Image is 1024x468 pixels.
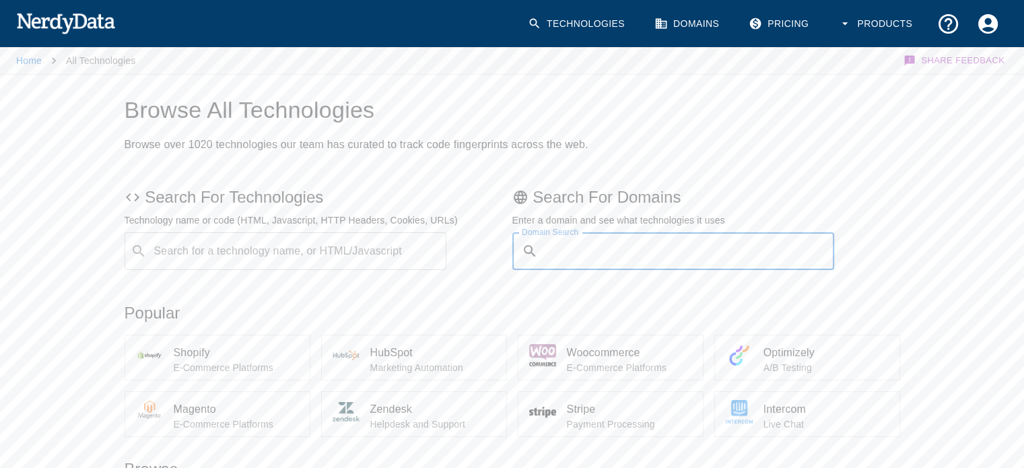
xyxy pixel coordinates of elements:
[174,345,299,361] span: Shopify
[370,401,496,417] span: Zendesk
[763,401,889,417] span: Intercom
[714,335,900,380] a: OptimizelyA/B Testing
[957,372,1008,424] iframe: Drift Widget Chat Controller
[16,55,42,66] a: Home
[901,47,1008,74] button: Share Feedback
[174,417,299,431] p: E-Commerce Platforms
[567,361,692,374] p: E-Commerce Platforms
[174,361,299,374] p: E-Commerce Platforms
[370,417,496,431] p: Helpdesk and Support
[16,47,135,74] nav: breadcrumb
[522,226,578,238] label: Domain Search
[518,391,704,437] a: StripePayment Processing
[125,213,512,227] p: Technology name or code (HTML, Javascript, HTTP Headers, Cookies, URLs)
[520,4,636,44] a: Technologies
[567,417,692,431] p: Payment Processing
[518,335,704,380] a: WoocommerceE-Commerce Platforms
[512,213,900,227] p: Enter a domain and see what technologies it uses
[968,4,1008,44] button: Account Settings
[928,4,968,44] button: Support and Documentation
[125,135,900,154] h2: Browse over 1020 technologies our team has curated to track code fingerprints across the web.
[174,401,299,417] span: Magento
[741,4,819,44] a: Pricing
[370,361,496,374] p: Marketing Automation
[125,187,512,208] p: Search For Technologies
[16,9,115,36] img: NerdyData.com
[763,361,889,374] p: A/B Testing
[567,345,692,361] span: Woocommerce
[763,417,889,431] p: Live Chat
[714,391,900,437] a: IntercomLive Chat
[830,4,923,44] button: Products
[321,391,507,437] a: ZendeskHelpdesk and Support
[370,345,496,361] span: HubSpot
[646,4,730,44] a: Domains
[321,335,507,380] a: HubSpotMarketing Automation
[567,401,692,417] span: Stripe
[125,335,310,380] a: ShopifyE-Commerce Platforms
[512,187,900,208] p: Search For Domains
[125,96,900,125] h1: Browse All Technologies
[125,391,310,437] a: MagentoE-Commerce Platforms
[66,54,135,67] p: All Technologies
[125,302,900,324] p: Popular
[763,345,889,361] span: Optimizely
